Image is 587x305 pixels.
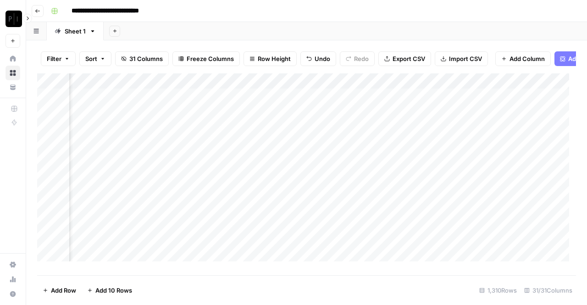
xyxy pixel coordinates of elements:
a: Settings [6,257,20,272]
a: Browse [6,66,20,80]
button: Workspace: Paragon (Prod) [6,7,20,30]
div: 1,310 Rows [476,283,521,298]
a: Your Data [6,80,20,94]
div: 31/31 Columns [521,283,576,298]
button: Freeze Columns [172,51,240,66]
span: Add 10 Rows [95,286,132,295]
span: Freeze Columns [187,54,234,63]
div: Sheet 1 [65,27,86,36]
a: Sheet 1 [47,22,104,40]
span: Sort [85,54,97,63]
span: 31 Columns [129,54,163,63]
button: Undo [300,51,336,66]
button: Export CSV [378,51,431,66]
span: Row Height [258,54,291,63]
button: Filter [41,51,76,66]
span: Filter [47,54,61,63]
span: Import CSV [449,54,482,63]
button: Redo [340,51,375,66]
button: Add Row [37,283,82,298]
span: Redo [354,54,369,63]
button: Add 10 Rows [82,283,138,298]
button: 31 Columns [115,51,169,66]
span: Export CSV [393,54,425,63]
button: Import CSV [435,51,488,66]
button: Add Column [495,51,551,66]
span: Add Column [509,54,545,63]
span: Add Row [51,286,76,295]
button: Row Height [244,51,297,66]
span: Undo [315,54,330,63]
button: Sort [79,51,111,66]
a: Home [6,51,20,66]
a: Usage [6,272,20,287]
img: Paragon (Prod) Logo [6,11,22,27]
button: Help + Support [6,287,20,301]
